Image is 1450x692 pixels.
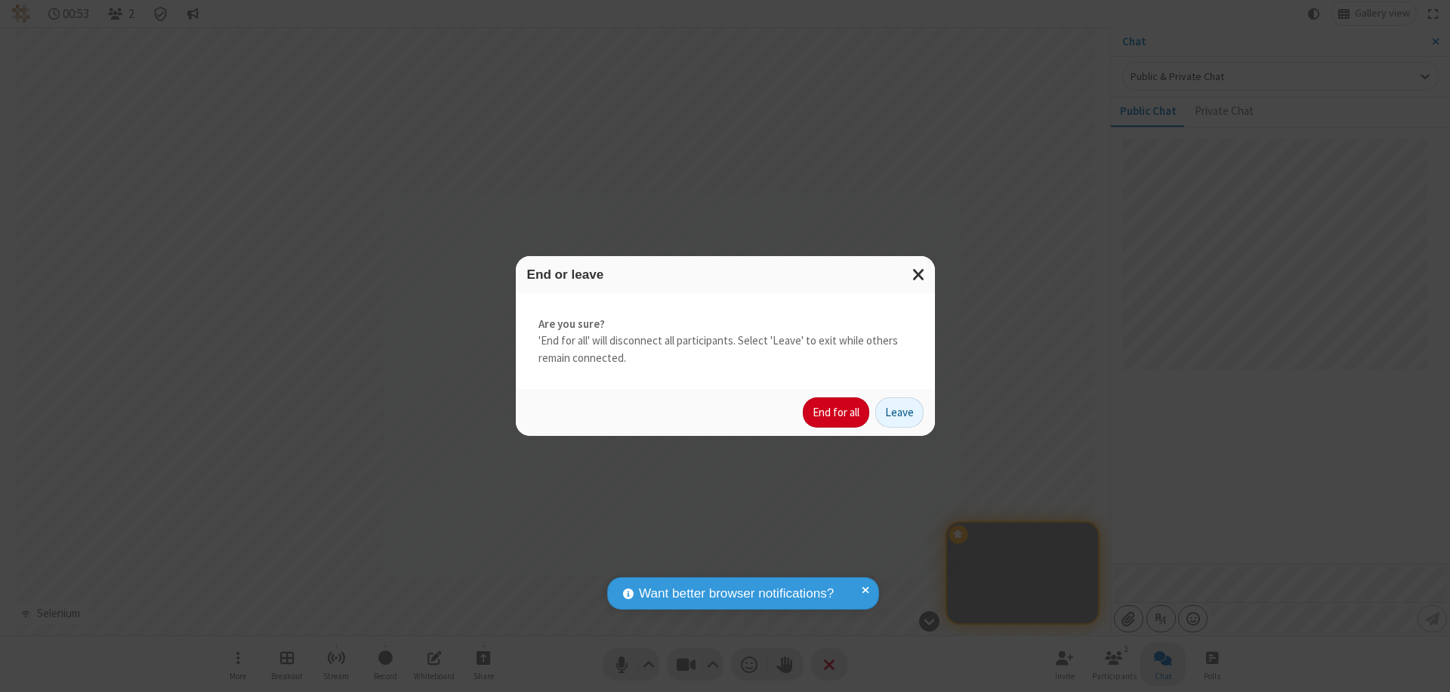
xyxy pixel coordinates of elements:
button: Close modal [903,256,935,293]
button: Leave [875,397,924,428]
button: End for all [803,397,869,428]
h3: End or leave [527,267,924,282]
span: Want better browser notifications? [639,584,834,604]
div: 'End for all' will disconnect all participants. Select 'Leave' to exit while others remain connec... [516,293,935,390]
strong: Are you sure? [538,316,912,333]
